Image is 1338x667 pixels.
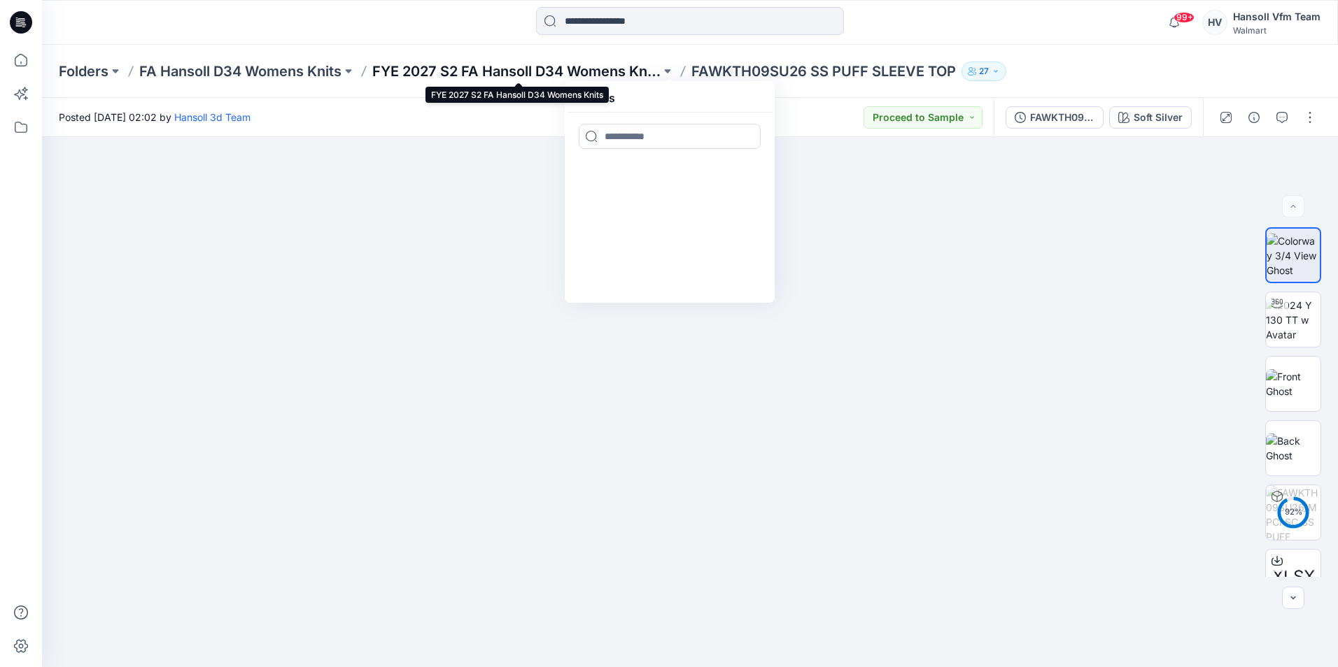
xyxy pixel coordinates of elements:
[1174,12,1195,23] span: 99+
[1134,110,1183,125] div: Soft Silver
[1243,106,1265,129] button: Details
[1109,106,1192,129] button: Soft Silver
[1276,506,1310,518] div: 92 %
[1266,485,1321,540] img: FAWKTH09SU26_MPCI SC_SS PUFF SLEEVE TOP Soft Silver
[1233,8,1321,25] div: Hansoll Vfm Team
[1202,10,1227,35] div: HV
[174,111,251,123] a: Hansoll 3d Team
[691,62,956,81] p: FAWKTH09SU26 SS PUFF SLEEVE TOP
[1233,25,1321,36] div: Walmart
[139,62,341,81] a: FA Hansoll D34 Womens Knits
[1266,298,1321,342] img: 2024 Y 130 TT w Avatar
[979,64,989,79] p: 27
[1267,234,1320,278] img: Colorway 3/4 View Ghost
[568,84,624,112] h5: Folders
[1266,433,1321,463] img: Back Ghost
[59,62,108,81] a: Folders
[1030,110,1094,125] div: FAWKTH09SU26_MPCI SC_SS PUFF SLEEVE TOP
[1006,106,1104,129] button: FAWKTH09SU26_MPCI SC_SS PUFF SLEEVE TOP
[372,62,661,81] a: FYE 2027 S2 FA Hansoll D34 Womens Knits
[1272,564,1315,589] span: XLSX
[573,259,807,667] img: eyJhbGciOiJIUzI1NiIsImtpZCI6IjAiLCJzbHQiOiJzZXMiLCJ0eXAiOiJKV1QifQ.eyJkYXRhIjp7InR5cGUiOiJzdG9yYW...
[1266,369,1321,399] img: Front Ghost
[962,62,1006,81] button: 27
[59,110,251,124] span: Posted [DATE] 02:02 by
